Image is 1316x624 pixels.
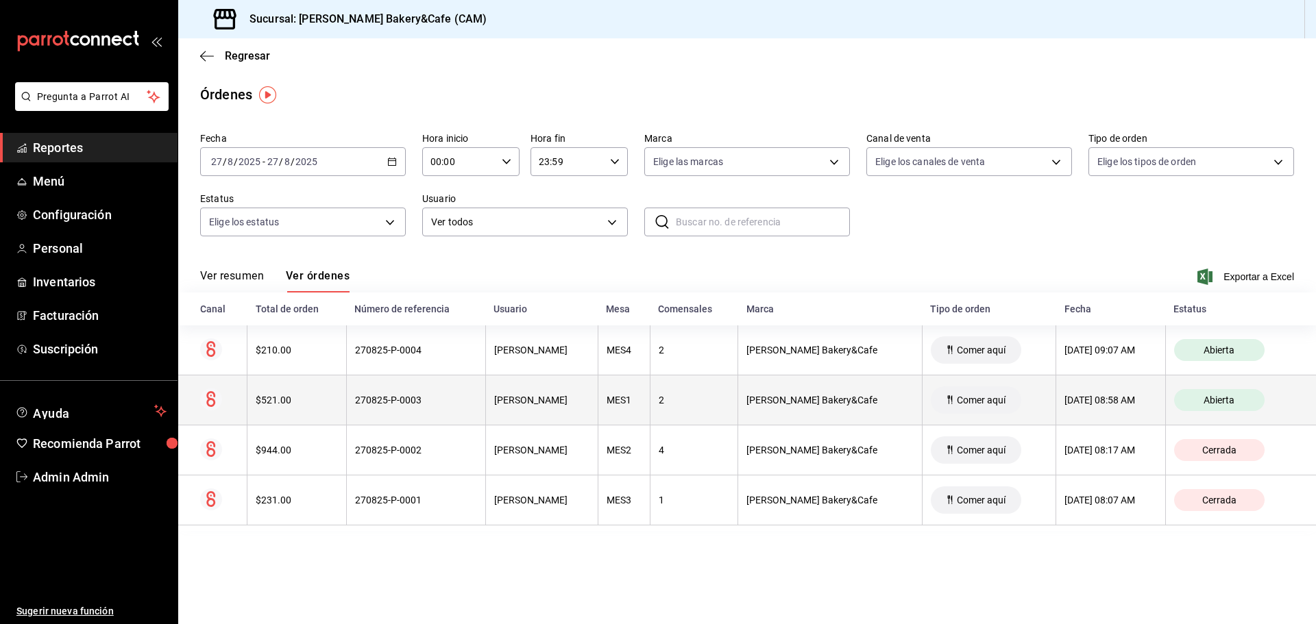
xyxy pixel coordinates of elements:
input: ---- [295,156,318,167]
div: 270825-P-0001 [355,495,477,506]
div: [PERSON_NAME] [494,395,589,405]
span: Personal [33,239,167,258]
button: Ver resumen [200,269,264,292]
div: Total de orden [256,303,338,314]
div: [DATE] 08:07 AM [1064,495,1156,506]
label: Tipo de orden [1088,134,1294,143]
button: Pregunta a Parrot AI [15,82,169,111]
span: Pregunta a Parrot AI [37,90,147,104]
label: Usuario [422,194,628,203]
span: Elige los canales de venta [875,155,985,169]
button: open_drawer_menu [151,36,162,47]
div: Marca [746,303,914,314]
span: Ver todos [431,215,602,229]
span: Configuración [33,205,167,224]
span: Cerrada [1197,445,1242,455]
span: Elige los tipos de orden [1097,155,1196,169]
span: / [223,156,227,167]
label: Marca [644,134,850,143]
div: 270825-P-0002 [355,445,477,455]
span: Abierta [1198,345,1240,355]
span: / [291,156,295,167]
div: navigation tabs [200,269,350,292]
div: MES1 [607,395,642,405]
div: $231.00 [256,495,337,506]
div: Usuario [493,303,589,314]
div: [PERSON_NAME] Bakery&Cafe [746,345,914,355]
span: Ayuda [33,403,149,419]
label: Fecha [200,134,406,143]
input: -- [267,156,279,167]
span: Admin Admin [33,468,167,486]
div: MES4 [607,345,642,355]
span: Sugerir nueva función [16,604,167,619]
div: [PERSON_NAME] [494,495,589,506]
span: Inventarios [33,273,167,291]
span: Elige los estatus [209,215,279,229]
div: 4 [659,445,729,455]
div: $210.00 [256,345,337,355]
div: $944.00 [256,445,337,455]
span: / [234,156,238,167]
button: Regresar [200,49,270,62]
div: [PERSON_NAME] Bakery&Cafe [746,395,914,405]
span: Comer aquí [951,495,1011,506]
div: Comensales [658,303,729,314]
h3: Sucursal: [PERSON_NAME] Bakery&Cafe (CAM) [239,11,487,27]
div: 1 [659,495,729,506]
div: Fecha [1064,303,1157,314]
div: Mesa [606,303,642,314]
div: [DATE] 09:07 AM [1064,345,1156,355]
div: 270825-P-0003 [355,395,477,405]
div: 2 [659,345,729,355]
div: Número de referencia [354,303,477,314]
label: Hora inicio [422,134,520,143]
span: - [263,156,265,167]
a: Pregunta a Parrot AI [10,99,169,114]
span: Facturación [33,306,167,325]
div: [DATE] 08:17 AM [1064,445,1156,455]
div: 2 [659,395,729,405]
span: Cerrada [1197,495,1242,506]
div: $521.00 [256,395,337,405]
input: -- [227,156,234,167]
div: MES2 [607,445,642,455]
button: Exportar a Excel [1200,269,1294,285]
label: Canal de venta [866,134,1072,143]
div: MES3 [607,495,642,506]
button: Ver órdenes [286,269,350,292]
span: Regresar [225,49,270,62]
span: Abierta [1198,395,1240,405]
img: Tooltip marker [259,86,276,103]
div: [PERSON_NAME] Bakery&Cafe [746,445,914,455]
div: Órdenes [200,84,252,105]
span: Recomienda Parrot [33,434,167,453]
div: [PERSON_NAME] [494,445,589,455]
div: Tipo de orden [930,303,1047,314]
label: Hora fin [531,134,628,143]
div: [DATE] 08:58 AM [1064,395,1156,405]
input: ---- [238,156,261,167]
input: -- [210,156,223,167]
span: Elige las marcas [653,155,723,169]
div: Canal [200,303,239,314]
input: Buscar no. de referencia [676,208,850,236]
div: 270825-P-0004 [355,345,477,355]
span: Suscripción [33,340,167,358]
div: [PERSON_NAME] [494,345,589,355]
span: / [279,156,283,167]
span: Menú [33,172,167,190]
div: [PERSON_NAME] Bakery&Cafe [746,495,914,506]
label: Estatus [200,194,406,203]
span: Comer aquí [951,345,1011,355]
input: -- [284,156,291,167]
span: Comer aquí [951,395,1011,405]
span: Reportes [33,138,167,157]
span: Comer aquí [951,445,1011,455]
div: Estatus [1173,303,1294,314]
